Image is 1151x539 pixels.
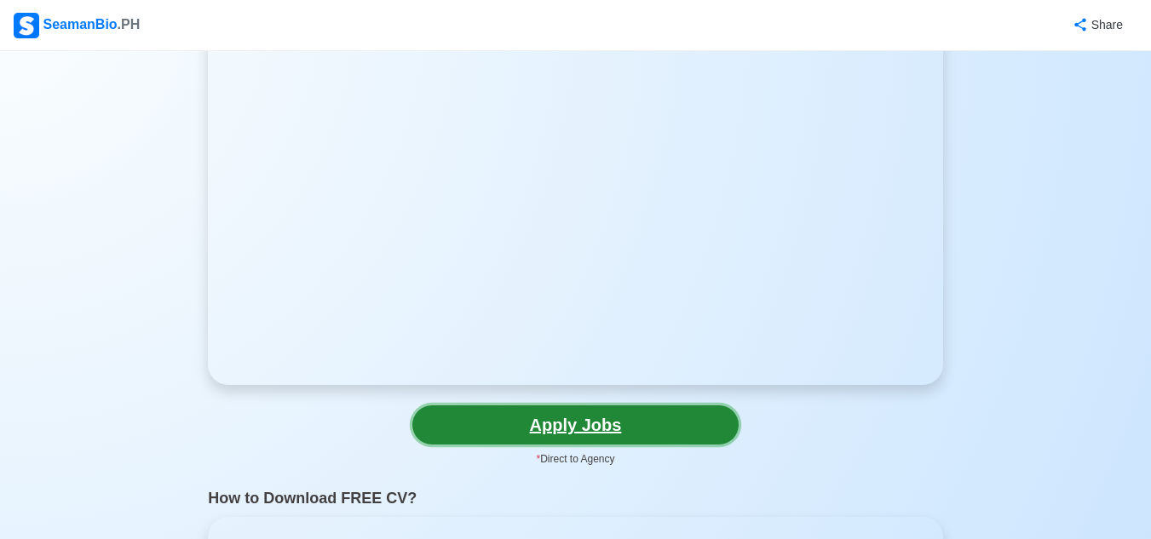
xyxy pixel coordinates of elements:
span: .PH [118,17,141,32]
p: How to Download FREE CV? [208,467,943,510]
img: Logo [14,13,39,38]
a: Apply Jobs [412,405,739,444]
button: Share [1056,9,1137,42]
p: Direct to Agency [412,451,739,467]
div: SeamanBio [14,13,140,38]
